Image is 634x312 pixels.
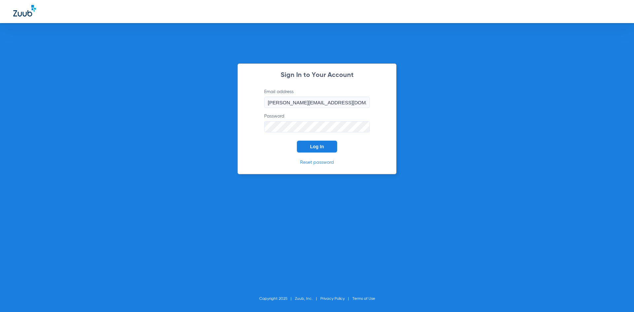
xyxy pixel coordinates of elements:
[254,72,380,79] h2: Sign In to Your Account
[295,295,320,302] li: Zuub, Inc.
[310,144,324,149] span: Log In
[352,297,375,301] a: Terms of Use
[300,160,334,165] a: Reset password
[320,297,345,301] a: Privacy Policy
[264,121,370,132] input: Password
[259,295,295,302] li: Copyright 2025
[264,113,370,132] label: Password
[13,5,36,17] img: Zuub Logo
[264,88,370,108] label: Email address
[297,141,337,153] button: Log In
[264,97,370,108] input: Email address
[601,280,634,312] iframe: Chat Widget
